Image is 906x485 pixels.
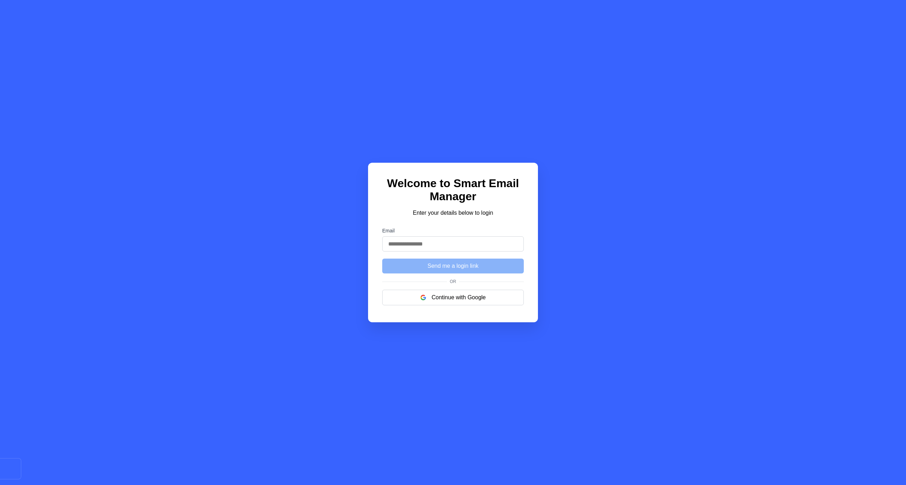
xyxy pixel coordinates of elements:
p: Enter your details below to login [382,209,524,217]
label: Email [382,228,524,233]
button: Send me a login link [382,259,524,273]
button: Continue with Google [382,290,524,305]
span: Or [447,279,459,284]
h1: Welcome to Smart Email Manager [382,177,524,203]
img: google logo [420,295,426,300]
